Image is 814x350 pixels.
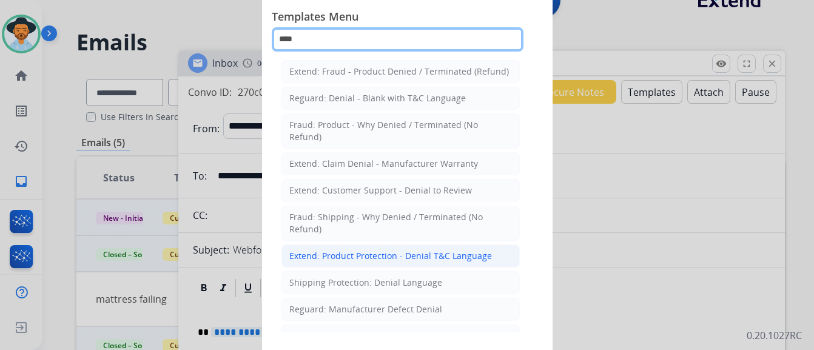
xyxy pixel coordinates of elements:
[272,8,543,27] span: Templates Menu
[289,158,478,170] div: Extend: Claim Denial - Manufacturer Warranty
[289,303,442,315] div: Reguard: Manufacturer Defect Denial
[289,66,509,78] div: Extend: Fraud - Product Denied / Terminated (Refund)
[289,119,512,143] div: Fraud: Product - Why Denied / Terminated (No Refund)
[289,330,487,342] div: Reguard: Fraud Denials & Contract Terminations
[289,92,466,104] div: Reguard: Denial - Blank with T&C Language
[289,211,512,235] div: Fraud: Shipping - Why Denied / Terminated (No Refund)
[289,250,492,262] div: Extend: Product Protection - Denial T&C Language
[289,184,472,197] div: Extend: Customer Support - Denial to Review
[289,277,442,289] div: Shipping Protection: Denial Language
